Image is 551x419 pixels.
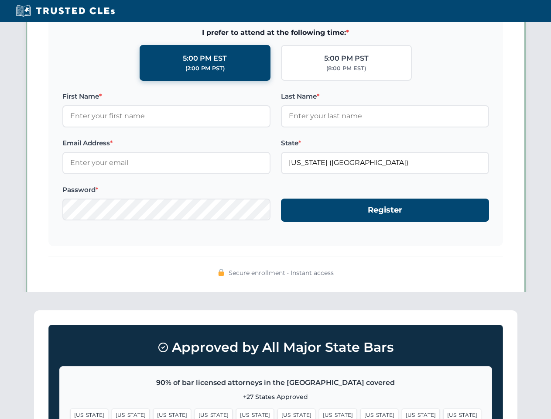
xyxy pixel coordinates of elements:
[326,64,366,73] div: (8:00 PM EST)
[218,269,225,276] img: 🔒
[62,138,270,148] label: Email Address
[62,91,270,102] label: First Name
[324,53,369,64] div: 5:00 PM PST
[281,91,489,102] label: Last Name
[62,27,489,38] span: I prefer to attend at the following time:
[281,138,489,148] label: State
[62,105,270,127] input: Enter your first name
[13,4,117,17] img: Trusted CLEs
[62,152,270,174] input: Enter your email
[229,268,334,278] span: Secure enrollment • Instant access
[59,336,492,359] h3: Approved by All Major State Bars
[62,185,270,195] label: Password
[183,53,227,64] div: 5:00 PM EST
[70,377,481,388] p: 90% of bar licensed attorneys in the [GEOGRAPHIC_DATA] covered
[281,105,489,127] input: Enter your last name
[185,64,225,73] div: (2:00 PM PST)
[281,199,489,222] button: Register
[70,392,481,402] p: +27 States Approved
[281,152,489,174] input: Florida (FL)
